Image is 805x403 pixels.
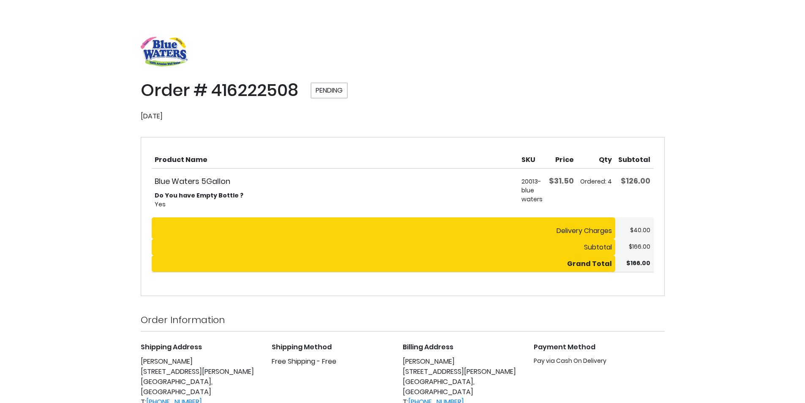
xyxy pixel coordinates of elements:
[155,200,515,209] dd: Yes
[580,177,608,186] span: Ordered
[615,148,654,168] th: Subtotal
[621,175,650,186] span: $126.00
[534,342,595,352] span: Payment Method
[630,226,650,234] span: $40.00
[608,177,612,186] span: 4
[152,148,518,168] th: Product Name
[518,148,546,168] th: SKU
[141,313,225,326] strong: Order Information
[272,356,403,367] div: Free Shipping - Free
[567,259,612,269] strong: Grand Total
[534,356,665,365] dt: Pay via Cash On Delivery
[577,148,615,168] th: Qty
[557,226,612,236] span: Delivery Charges
[141,78,298,102] span: Order # 416222508
[311,82,348,99] span: Pending
[546,148,577,168] th: Price
[155,175,515,187] strong: Blue Waters 5Gallon
[629,242,650,251] span: $166.00
[626,259,650,267] span: $166.00
[518,169,546,217] td: 20013-blue waters
[152,239,615,255] th: Subtotal
[272,342,332,352] span: Shipping Method
[141,37,188,66] a: store logo
[141,111,163,121] span: [DATE]
[403,342,453,352] span: Billing Address
[155,191,515,200] dt: Do You have Empty Bottle ?
[141,342,202,352] span: Shipping Address
[549,175,574,186] span: $31.50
